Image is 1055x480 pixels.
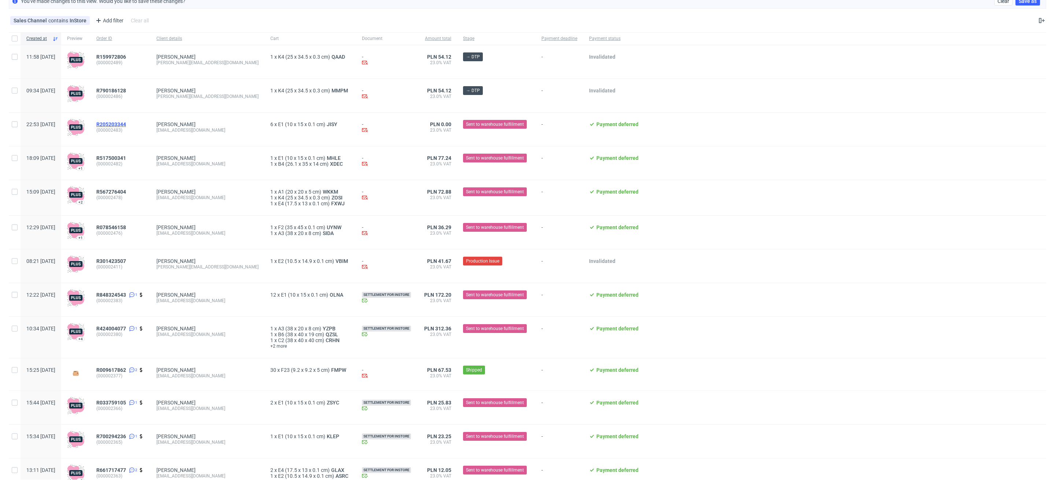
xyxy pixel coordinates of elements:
[26,326,55,331] span: 10:34 [DATE]
[96,326,126,331] span: R424004077
[156,94,259,99] div: [PERSON_NAME][EMAIL_ADDRESS][DOMAIN_NAME]
[330,88,349,94] a: MMPM
[424,195,451,201] span: 23.0% VAT
[96,54,127,60] a: R159972806
[96,367,126,373] span: R009617862
[67,430,85,448] img: plus-icon.676465ae8f3a83198b3f.png
[270,201,350,206] div: x
[156,373,259,379] div: [EMAIL_ADDRESS][DOMAIN_NAME]
[541,155,577,171] span: -
[427,467,451,473] span: PLN 12.05
[541,36,577,42] span: Payment deadline
[430,121,451,127] span: PLN 0.00
[278,326,321,331] span: A3 (38 x 20 x 8 cm)
[127,367,137,373] a: 2
[334,473,350,479] a: ASRC
[156,230,259,236] div: [EMAIL_ADDRESS][DOMAIN_NAME]
[330,467,346,473] span: GLAX
[270,189,350,195] div: x
[26,400,55,406] span: 15:44 [DATE]
[96,189,127,195] a: R567276404
[541,326,577,349] span: -
[127,326,137,331] a: 1
[67,289,85,307] img: plus-icon.676465ae8f3a83198b3f.png
[67,186,85,204] img: plus-icon.676465ae8f3a83198b3f.png
[589,54,615,60] span: Invalidated
[362,367,412,380] div: -
[321,189,340,195] a: WKKM
[96,230,145,236] span: (000002476)
[270,337,273,343] span: 1
[78,200,83,204] div: +2
[362,88,412,100] div: -
[325,400,341,406] a: ZSYC
[78,337,83,341] div: +4
[330,195,344,201] a: ZOSI
[26,155,55,161] span: 18:09 [DATE]
[362,54,412,67] div: -
[427,433,451,439] span: PLN 23.25
[270,258,350,264] div: x
[270,230,350,236] div: x
[321,326,337,331] span: YZPB
[466,121,524,128] span: Sent to warehouse fulfillment
[596,224,638,230] span: Payment deferred
[466,467,524,473] span: Sent to warehouse fulfillment
[135,400,137,406] span: 1
[278,54,330,60] span: K4 (25 x 34.5 x 0.3 cm)
[596,155,638,161] span: Payment deferred
[321,230,335,236] a: SIDA
[26,88,55,94] span: 09:34 [DATE]
[466,292,524,298] span: Sent to warehouse fulfillment
[424,331,451,337] span: 23.0% VAT
[96,224,126,230] span: R078546158
[156,121,196,127] a: [PERSON_NAME]
[96,264,145,270] span: (000002411)
[67,51,85,69] img: plus-icon.676465ae8f3a83198b3f.png
[278,121,325,127] span: E1 (10 x 15 x 0.1 cm)
[270,400,350,406] div: x
[156,224,196,230] a: [PERSON_NAME]
[270,224,350,230] div: x
[156,258,196,264] a: [PERSON_NAME]
[325,224,343,230] span: UYNW
[270,161,350,167] div: x
[466,54,480,60] span: → DTP
[26,258,55,264] span: 08:21 [DATE]
[270,400,273,406] span: 2
[596,433,638,439] span: Payment deferred
[270,331,273,337] span: 1
[424,264,451,270] span: 23.0% VAT
[270,155,273,161] span: 1
[278,337,324,343] span: C2 (38 x 40 x 40 cm)
[26,121,55,127] span: 22:53 [DATE]
[596,292,638,298] span: Payment deferred
[330,54,347,60] span: QAAD
[270,201,273,206] span: 1
[427,189,451,195] span: PLN 72.88
[270,467,350,473] div: x
[541,88,577,103] span: -
[324,337,341,343] a: CRHN
[135,467,137,473] span: 2
[156,406,259,411] div: [EMAIL_ADDRESS][DOMAIN_NAME]
[270,195,273,201] span: 1
[278,331,324,337] span: B6 (38 x 40 x 19 cm)
[466,367,482,373] span: Shipped
[270,54,273,60] span: 1
[466,87,480,94] span: → DTP
[424,161,451,167] span: 23.0% VAT
[270,121,273,127] span: 6
[156,298,259,304] div: [EMAIL_ADDRESS][DOMAIN_NAME]
[96,258,126,264] span: R301423507
[96,88,126,94] span: R790186128
[156,60,259,66] div: [PERSON_NAME][EMAIL_ADDRESS][DOMAIN_NAME]
[156,127,259,133] div: [EMAIL_ADDRESS][DOMAIN_NAME]
[67,368,85,378] img: version_two_editor_design
[270,367,350,373] div: x
[67,221,85,239] img: plus-icon.676465ae8f3a83198b3f.png
[427,54,451,60] span: PLN 54.12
